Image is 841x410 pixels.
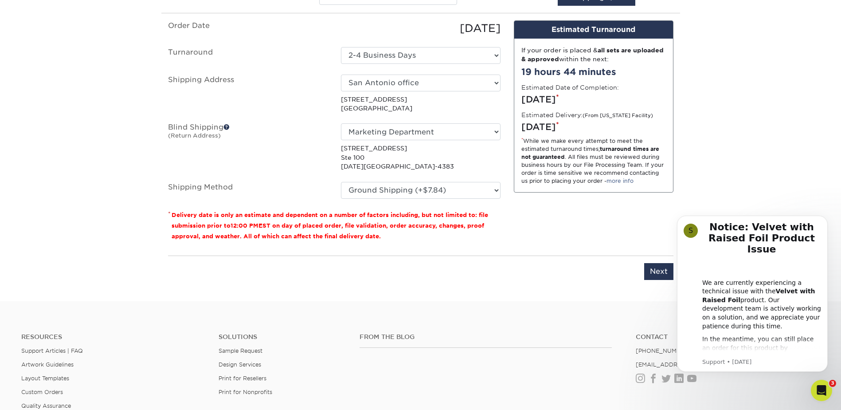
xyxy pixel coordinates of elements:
iframe: Google Customer Reviews [2,383,75,407]
h4: Resources [21,333,205,341]
div: [DATE] [521,120,666,134]
label: Estimated Delivery: [521,110,653,119]
small: Delivery date is only an estimate and dependent on a number of factors including, but not limited... [172,212,488,240]
span: 12:00 PM [231,222,258,229]
a: Artwork Guidelines [21,361,74,368]
p: Back [DATE] [75,11,110,20]
iframe: Intercom notifications message [664,202,841,386]
a: Support Articles | FAQ [21,347,83,354]
input: Next [644,263,673,280]
button: Home [139,4,156,20]
a: [EMAIL_ADDRESS][DOMAIN_NAME] [636,361,742,368]
p: Message from Support, sent 4w ago [39,156,157,164]
label: Shipping Method [161,182,334,199]
small: (Return Address) [168,132,221,139]
div: [DATE] [334,20,507,36]
div: Should you have any questions, please utilize our chat feature. We look forward to serving you! [14,226,138,252]
label: Shipping Address [161,75,334,113]
button: Gif picker [28,291,35,298]
div: 19 hours 44 minutes [521,65,666,79]
a: Print for Resellers [219,375,266,382]
b: . [113,192,115,199]
h4: Solutions [219,333,346,341]
label: Turnaround [161,47,334,64]
small: (From [US_STATE] Facility) [583,113,653,118]
iframe: Intercom live chat [811,380,832,401]
b: Please note that files cannot be downloaded via a mobile phone. [20,205,133,221]
div: Customer Service Hours; 9 am-5 pm EST [14,257,138,274]
a: Sample Request [219,347,262,354]
div: Estimated Turnaround [514,21,673,39]
a: [PHONE_NUMBER] [636,347,691,354]
h1: Primoprint [68,4,106,11]
p: [STREET_ADDRESS] [GEOGRAPHIC_DATA] [341,95,501,113]
div: While your order history will remain accessible, artwork files from past orders will not carry ov... [14,74,138,126]
button: Emoji picker [14,291,21,298]
p: [STREET_ADDRESS] Ste 100 [DATE][GEOGRAPHIC_DATA]-4383 [341,144,501,171]
button: Upload attachment [42,291,49,298]
div: In the meantime, you can still place an order for this product by submitting a request through ou... [39,133,157,185]
a: Contact [636,333,820,341]
div: To ensure a smooth transition, we encourage you to log in to your account and download any files ... [14,130,138,200]
a: Print for Nonprofits [219,389,272,395]
label: Estimated Date of Completion: [521,83,619,92]
button: Send a message… [151,287,166,301]
label: Order Date [161,20,334,36]
div: If your order is placed & within the next: [521,46,666,64]
div: Close [156,4,172,20]
div: While we make every attempt to meet the estimated turnaround times; . All files must be reviewed ... [521,137,666,185]
a: Design Services [219,361,261,368]
h4: From the Blog [360,333,612,341]
a: Layout Templates [21,375,69,382]
b: Past Order Files Will Not Transfer: [17,75,119,91]
a: more info [606,177,634,184]
span: 3 [829,380,836,387]
textarea: Message… [8,272,170,287]
div: [DATE] [521,93,666,106]
label: Blind Shipping [161,123,334,171]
